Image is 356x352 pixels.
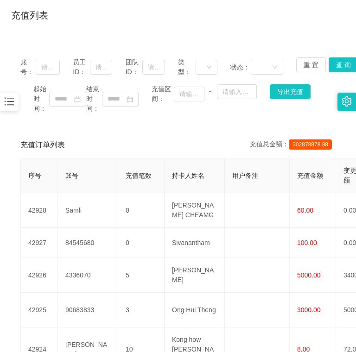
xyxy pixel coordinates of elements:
[178,57,196,77] span: 类型：
[58,293,118,327] td: 90683833
[118,293,165,327] td: 3
[20,139,65,151] span: 充值订单列表
[165,293,225,327] td: Ong Hui Theng
[11,8,48,22] h1: 充值列表
[165,258,225,293] td: [PERSON_NAME]
[165,193,225,228] td: [PERSON_NAME] CHEAMG
[21,193,58,228] td: 42928
[165,228,225,258] td: Sivanantham
[272,64,278,71] i: 图标: down
[127,96,133,102] i: 图标: calendar
[126,57,142,77] span: 团队ID：
[232,172,258,179] span: 用户备注
[118,228,165,258] td: 0
[206,64,212,71] i: 图标: down
[297,239,317,246] span: 100.00
[21,293,58,327] td: 42925
[58,258,118,293] td: 4336070
[33,84,49,113] span: 起始时间：
[297,172,323,179] span: 充值金额
[217,84,257,99] input: 请输入最大值
[230,63,250,72] span: 状态：
[342,96,352,107] i: 图标: setting
[21,228,58,258] td: 42927
[28,172,41,179] span: 序号
[289,139,332,150] span: 302878878.98
[65,172,78,179] span: 账号
[20,57,36,77] span: 账号：
[250,139,336,151] div: 充值总金额：
[36,60,60,75] input: 请输入
[3,95,15,107] i: 图标: bars
[174,87,204,101] input: 请输入最小值为
[118,258,165,293] td: 5
[126,172,152,179] span: 充值笔数
[58,193,118,228] td: Samli
[296,57,326,72] button: 重 置
[204,87,217,97] span: ~
[90,60,113,75] input: 请输入
[172,172,204,179] span: 持卡人姓名
[297,306,321,314] span: 3000.00
[270,84,311,99] button: 导出充值
[297,271,321,279] span: 5000.00
[142,60,165,75] input: 请输入
[74,96,81,102] i: 图标: calendar
[58,228,118,258] td: 84545680
[73,57,89,77] span: 员工ID：
[21,258,58,293] td: 42926
[118,193,165,228] td: 0
[297,207,313,214] span: 60.00
[86,84,102,113] span: 结束时间：
[152,84,173,104] span: 充值区间：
